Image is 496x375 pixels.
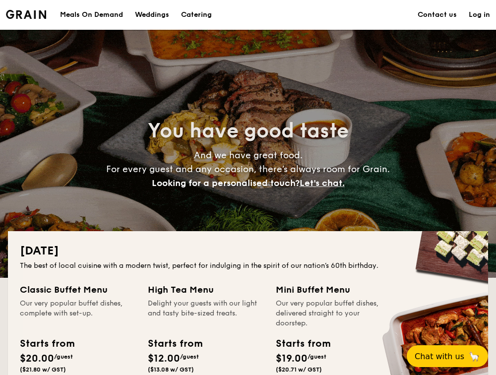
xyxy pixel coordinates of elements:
[148,336,202,351] div: Starts from
[148,366,194,373] span: ($13.08 w/ GST)
[148,283,264,297] div: High Tea Menu
[300,178,345,188] span: Let's chat.
[20,299,136,328] div: Our very popular buffet dishes, complete with set-up.
[180,353,199,360] span: /guest
[6,10,46,19] a: Logotype
[20,283,136,297] div: Classic Buffet Menu
[106,150,390,188] span: And we have great food. For every guest and any occasion, there’s always room for Grain.
[468,351,480,362] span: 🦙
[20,261,476,271] div: The best of local cuisine with a modern twist, perfect for indulging in the spirit of our nation’...
[276,353,308,365] span: $19.00
[152,178,300,188] span: Looking for a personalised touch?
[20,336,74,351] div: Starts from
[20,366,66,373] span: ($21.80 w/ GST)
[20,243,476,259] h2: [DATE]
[148,119,349,143] span: You have good taste
[54,353,73,360] span: /guest
[415,352,464,361] span: Chat with us
[308,353,326,360] span: /guest
[6,10,46,19] img: Grain
[407,345,488,367] button: Chat with us🦙
[148,353,180,365] span: $12.00
[276,299,392,328] div: Our very popular buffet dishes, delivered straight to your doorstep.
[276,366,322,373] span: ($20.71 w/ GST)
[276,283,392,297] div: Mini Buffet Menu
[148,299,264,328] div: Delight your guests with our light and tasty bite-sized treats.
[276,336,330,351] div: Starts from
[20,353,54,365] span: $20.00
